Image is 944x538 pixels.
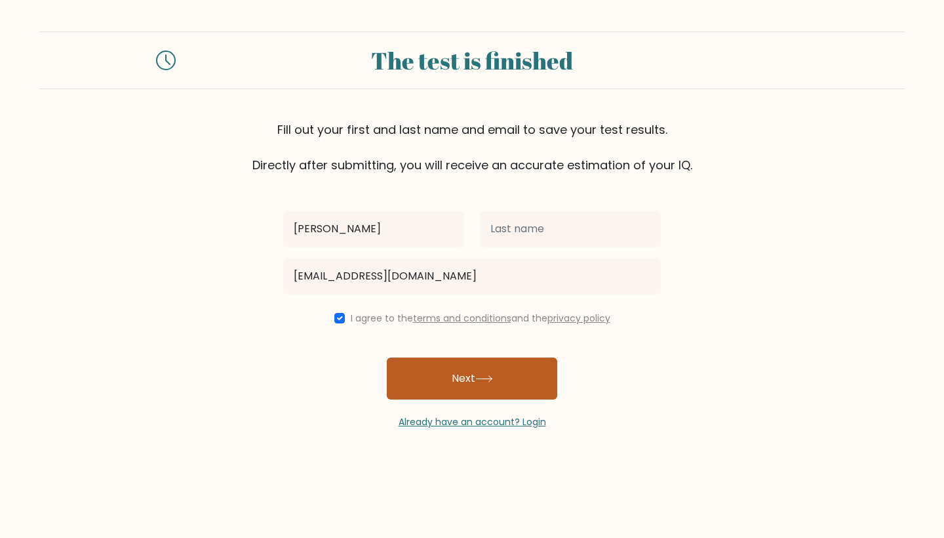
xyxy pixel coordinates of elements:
button: Next [387,358,557,400]
div: The test is finished [191,43,753,78]
input: Last name [480,211,661,247]
input: First name [283,211,464,247]
div: Fill out your first and last name and email to save your test results. Directly after submitting,... [39,121,905,174]
input: Email [283,258,661,295]
label: I agree to the and the [351,312,610,325]
a: Already have an account? Login [399,415,546,428]
a: terms and conditions [413,312,511,325]
a: privacy policy [547,312,610,325]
